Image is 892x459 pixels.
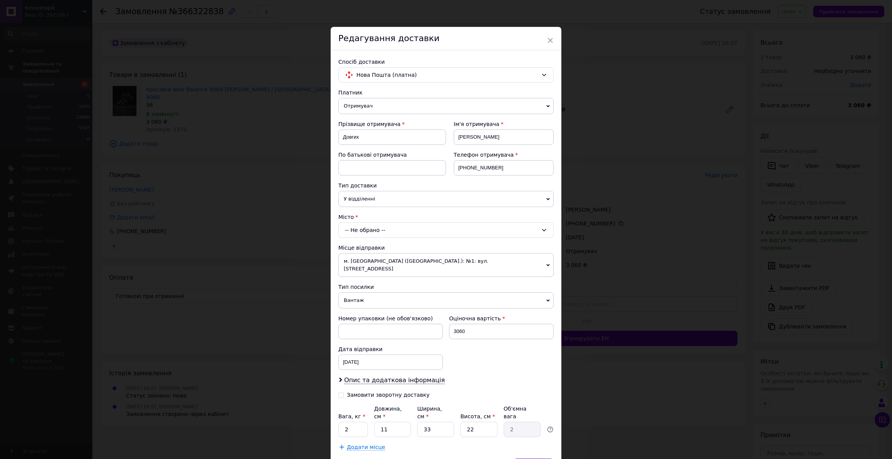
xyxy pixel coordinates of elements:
[338,315,443,322] div: Номер упаковки (не обов'язково)
[504,405,541,420] div: Об'ємна вага
[338,152,407,158] span: По батькові отримувача
[374,406,402,419] label: Довжина, см
[338,89,363,96] span: Платник
[454,121,499,127] span: Ім'я отримувача
[417,406,442,419] label: Ширина, см
[338,191,554,207] span: У відділенні
[356,71,538,79] span: Нова Пошта (платна)
[338,292,554,308] span: Вантаж
[344,376,445,384] span: Опис та додаткова інформація
[338,284,374,290] span: Тип посилки
[547,34,554,47] span: ×
[347,392,429,398] div: Замовити зворотну доставку
[460,413,495,419] label: Висота, см
[331,27,561,50] div: Редагування доставки
[347,444,385,451] span: Додати місце
[454,152,514,158] span: Телефон отримувача
[338,58,554,66] div: Спосіб доставки
[338,345,443,353] div: Дата відправки
[338,253,554,277] span: м. [GEOGRAPHIC_DATA] ([GEOGRAPHIC_DATA].): №1: вул. [STREET_ADDRESS]
[338,245,385,251] span: Місце відправки
[454,160,554,176] input: +380
[338,213,554,221] div: Місто
[338,222,554,238] div: -- Не обрано --
[449,315,554,322] div: Оціночна вартість
[338,182,377,189] span: Тип доставки
[338,413,365,419] label: Вага, кг
[338,121,401,127] span: Прізвище отримувача
[338,98,554,114] span: Отримувач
